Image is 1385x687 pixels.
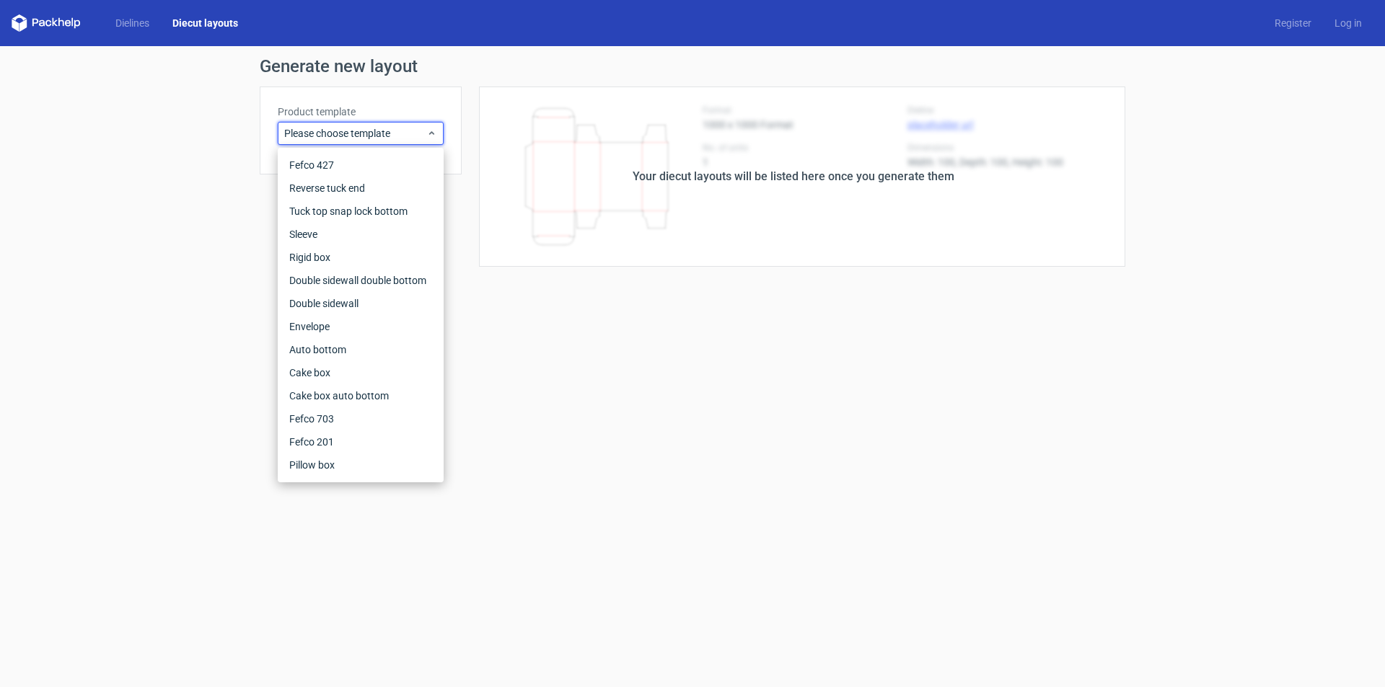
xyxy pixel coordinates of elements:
div: Auto bottom [283,338,438,361]
div: Fefco 703 [283,407,438,430]
div: Pillow box [283,453,438,477]
div: Fefco 427 [283,154,438,177]
div: Double sidewall double bottom [283,269,438,292]
div: Reverse tuck end [283,177,438,200]
a: Diecut layouts [161,16,250,30]
div: Rigid box [283,246,438,269]
a: Dielines [104,16,161,30]
a: Register [1263,16,1323,30]
div: Double sidewall [283,292,438,315]
div: Cake box auto bottom [283,384,438,407]
label: Product template [278,105,444,119]
h1: Generate new layout [260,58,1125,75]
div: Tuck top snap lock bottom [283,200,438,223]
span: Please choose template [284,126,426,141]
a: Log in [1323,16,1373,30]
div: Envelope [283,315,438,338]
div: Fefco 201 [283,430,438,453]
div: Your diecut layouts will be listed here once you generate them [633,168,954,185]
div: Cake box [283,361,438,384]
div: Sleeve [283,223,438,246]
